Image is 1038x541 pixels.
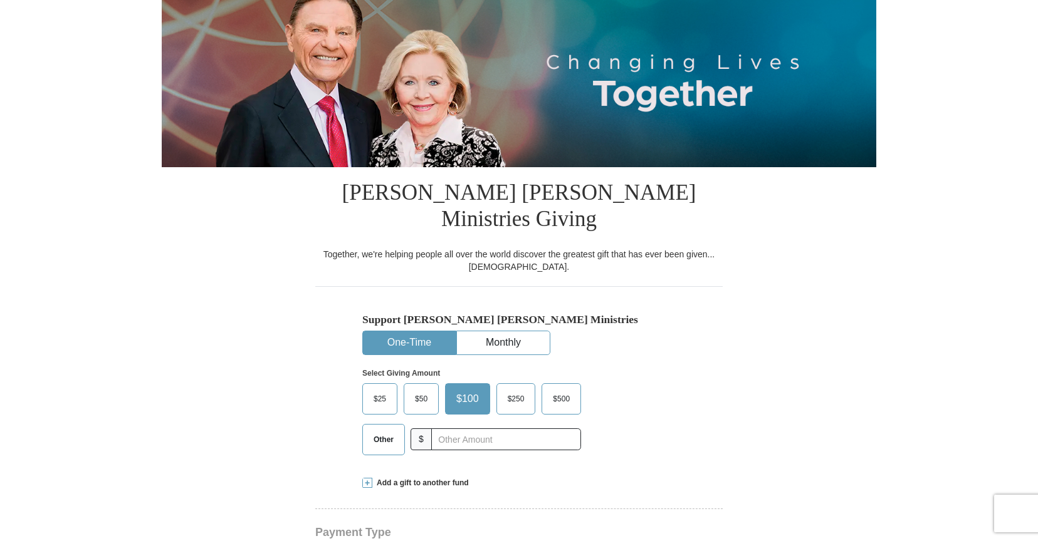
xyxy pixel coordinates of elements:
[372,478,469,488] span: Add a gift to another fund
[450,389,485,408] span: $100
[431,428,581,450] input: Other Amount
[362,369,440,378] strong: Select Giving Amount
[315,248,723,273] div: Together, we're helping people all over the world discover the greatest gift that has ever been g...
[367,389,392,408] span: $25
[315,527,723,537] h4: Payment Type
[362,313,676,326] h5: Support [PERSON_NAME] [PERSON_NAME] Ministries
[409,389,434,408] span: $50
[547,389,576,408] span: $500
[457,331,550,354] button: Monthly
[411,428,432,450] span: $
[501,389,531,408] span: $250
[367,430,400,449] span: Other
[315,167,723,248] h1: [PERSON_NAME] [PERSON_NAME] Ministries Giving
[363,331,456,354] button: One-Time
